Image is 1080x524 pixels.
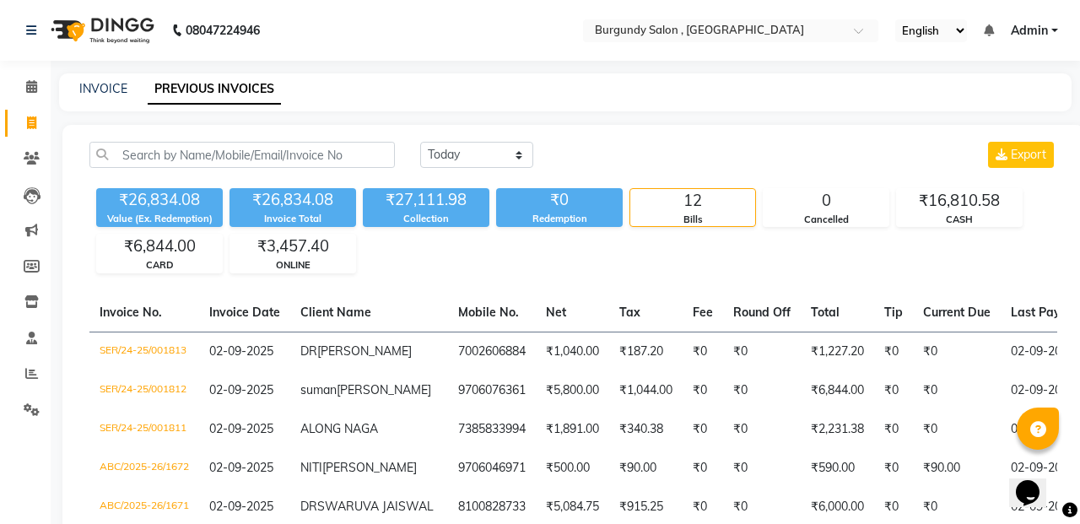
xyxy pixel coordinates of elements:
[609,410,683,449] td: ₹340.38
[693,305,713,320] span: Fee
[764,213,888,227] div: Cancelled
[683,449,723,488] td: ₹0
[723,332,801,371] td: ₹0
[89,449,199,488] td: ABC/2025-26/1672
[100,305,162,320] span: Invoice No.
[209,460,273,475] span: 02-09-2025
[811,305,840,320] span: Total
[317,343,412,359] span: [PERSON_NAME]
[300,305,371,320] span: Client Name
[923,305,991,320] span: Current Due
[496,212,623,226] div: Redemption
[801,332,874,371] td: ₹1,227.20
[229,212,356,226] div: Invoice Total
[897,189,1022,213] div: ₹16,810.58
[913,410,1001,449] td: ₹0
[230,258,355,273] div: ONLINE
[609,371,683,410] td: ₹1,044.00
[609,449,683,488] td: ₹90.00
[337,382,431,397] span: [PERSON_NAME]
[683,332,723,371] td: ₹0
[458,305,519,320] span: Mobile No.
[317,499,434,514] span: SWARUVA JAISWAL
[209,421,273,436] span: 02-09-2025
[43,7,159,54] img: logo
[874,449,913,488] td: ₹0
[609,332,683,371] td: ₹187.20
[148,74,281,105] a: PREVIOUS INVOICES
[683,371,723,410] td: ₹0
[874,371,913,410] td: ₹0
[89,371,199,410] td: SER/24-25/001812
[913,332,1001,371] td: ₹0
[209,499,273,514] span: 02-09-2025
[874,332,913,371] td: ₹0
[322,460,417,475] span: [PERSON_NAME]
[300,382,337,397] span: suman
[230,235,355,258] div: ₹3,457.40
[97,235,222,258] div: ₹6,844.00
[801,410,874,449] td: ₹2,231.38
[300,499,317,514] span: DR
[209,343,273,359] span: 02-09-2025
[300,421,378,436] span: ALONG NAGA
[683,410,723,449] td: ₹0
[801,449,874,488] td: ₹590.00
[1009,456,1063,507] iframe: chat widget
[496,188,623,212] div: ₹0
[79,81,127,96] a: INVOICE
[448,371,536,410] td: 9706076361
[536,449,609,488] td: ₹500.00
[89,410,199,449] td: SER/24-25/001811
[630,189,755,213] div: 12
[300,460,322,475] span: NITI
[733,305,791,320] span: Round Off
[89,332,199,371] td: SER/24-25/001813
[363,212,489,226] div: Collection
[1011,147,1046,162] span: Export
[448,410,536,449] td: 7385833994
[89,142,395,168] input: Search by Name/Mobile/Email/Invoice No
[630,213,755,227] div: Bills
[884,305,903,320] span: Tip
[536,410,609,449] td: ₹1,891.00
[300,343,317,359] span: DR
[536,332,609,371] td: ₹1,040.00
[96,188,223,212] div: ₹26,834.08
[801,371,874,410] td: ₹6,844.00
[546,305,566,320] span: Net
[448,332,536,371] td: 7002606884
[448,449,536,488] td: 9706046971
[186,7,260,54] b: 08047224946
[913,371,1001,410] td: ₹0
[363,188,489,212] div: ₹27,111.98
[619,305,640,320] span: Tax
[723,449,801,488] td: ₹0
[913,449,1001,488] td: ₹90.00
[536,371,609,410] td: ₹5,800.00
[764,189,888,213] div: 0
[96,212,223,226] div: Value (Ex. Redemption)
[988,142,1054,168] button: Export
[723,410,801,449] td: ₹0
[897,213,1022,227] div: CASH
[723,371,801,410] td: ₹0
[1011,22,1048,40] span: Admin
[209,382,273,397] span: 02-09-2025
[97,258,222,273] div: CARD
[209,305,280,320] span: Invoice Date
[229,188,356,212] div: ₹26,834.08
[874,410,913,449] td: ₹0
